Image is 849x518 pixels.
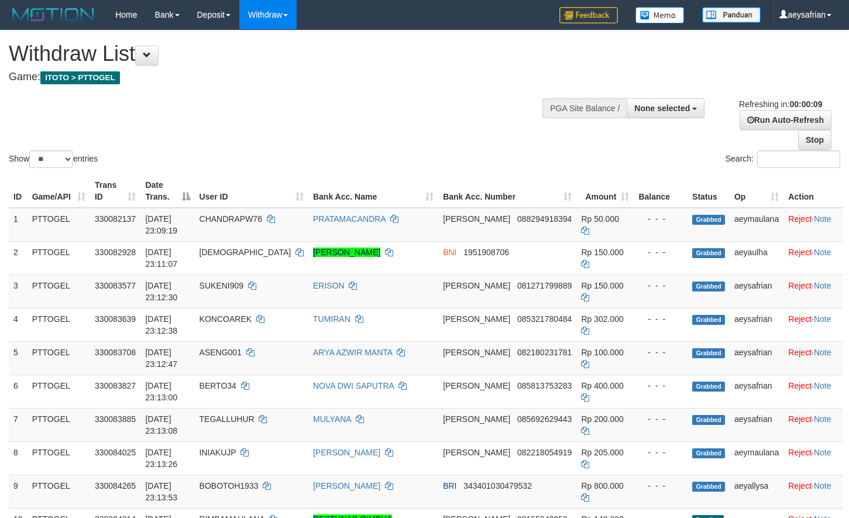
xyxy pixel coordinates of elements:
[783,475,843,508] td: ·
[730,241,783,275] td: aeyaulha
[200,314,252,324] span: KONCOAREK
[28,241,90,275] td: PTTOGEL
[730,275,783,308] td: aeysafrian
[313,214,386,224] a: PRATAMACANDRA
[692,348,725,358] span: Grabbed
[788,448,812,457] a: Reject
[783,208,843,242] td: ·
[9,275,28,308] td: 3
[463,481,532,490] span: Copy 343401030479532 to clipboard
[9,375,28,408] td: 6
[145,248,177,269] span: [DATE] 23:11:07
[581,348,623,357] span: Rp 100.000
[638,447,683,458] div: - - -
[517,314,572,324] span: Copy 085321780484 to clipboard
[9,308,28,341] td: 4
[95,214,136,224] span: 330082137
[9,208,28,242] td: 1
[313,448,380,457] a: [PERSON_NAME]
[438,174,576,208] th: Bank Acc. Number: activate to sort column ascending
[443,281,510,290] span: [PERSON_NAME]
[313,381,394,390] a: NOVA DWI SAPUTRA
[200,281,243,290] span: SUKENI909
[9,174,28,208] th: ID
[702,7,761,23] img: panduan.png
[517,214,572,224] span: Copy 088294918394 to clipboard
[740,110,831,130] a: Run Auto-Refresh
[581,214,619,224] span: Rp 50.000
[28,275,90,308] td: PTTOGEL
[692,315,725,325] span: Grabbed
[814,448,831,457] a: Note
[9,241,28,275] td: 2
[788,281,812,290] a: Reject
[145,314,177,335] span: [DATE] 23:12:38
[730,174,783,208] th: Op: activate to sort column ascending
[200,214,262,224] span: CHANDRAPW76
[95,381,136,390] span: 330083827
[313,414,351,424] a: MULYANA
[200,448,236,457] span: INIAKUJP
[576,174,634,208] th: Amount: activate to sort column ascending
[788,248,812,257] a: Reject
[798,130,831,150] a: Stop
[517,281,572,290] span: Copy 081271799889 to clipboard
[313,314,350,324] a: TUMIRAN
[443,381,510,390] span: [PERSON_NAME]
[443,314,510,324] span: [PERSON_NAME]
[517,414,572,424] span: Copy 085692629443 to clipboard
[95,281,136,290] span: 330083577
[140,174,194,208] th: Date Trans.: activate to sort column descending
[313,348,392,357] a: ARYA AZWIR MANTA
[28,308,90,341] td: PTTOGEL
[789,100,822,109] strong: 00:00:09
[788,481,812,490] a: Reject
[692,482,725,492] span: Grabbed
[638,213,683,225] div: - - -
[517,348,572,357] span: Copy 082180231781 to clipboard
[730,441,783,475] td: aeymaulana
[28,475,90,508] td: PTTOGEL
[692,448,725,458] span: Grabbed
[581,448,623,457] span: Rp 205.000
[517,381,572,390] span: Copy 085813753283 to clipboard
[313,481,380,490] a: [PERSON_NAME]
[757,150,840,168] input: Search:
[28,174,90,208] th: Game/API: activate to sort column ascending
[200,248,291,257] span: [DEMOGRAPHIC_DATA]
[95,414,136,424] span: 330083885
[200,381,236,390] span: BERTO34
[638,480,683,492] div: - - -
[788,414,812,424] a: Reject
[634,174,688,208] th: Balance
[9,475,28,508] td: 9
[581,314,623,324] span: Rp 302.000
[542,98,627,118] div: PGA Site Balance /
[692,382,725,392] span: Grabbed
[638,246,683,258] div: - - -
[581,248,623,257] span: Rp 150.000
[195,174,308,208] th: User ID: activate to sort column ascending
[814,414,831,424] a: Note
[814,314,831,324] a: Note
[638,313,683,325] div: - - -
[28,441,90,475] td: PTTOGEL
[730,308,783,341] td: aeysafrian
[517,448,572,457] span: Copy 082218054919 to clipboard
[783,308,843,341] td: ·
[730,475,783,508] td: aeyallysa
[463,248,509,257] span: Copy 1951908706 to clipboard
[788,214,812,224] a: Reject
[200,481,259,490] span: BOBOTOH1933
[688,174,730,208] th: Status
[814,381,831,390] a: Note
[29,150,73,168] select: Showentries
[783,375,843,408] td: ·
[145,481,177,502] span: [DATE] 23:13:53
[28,408,90,441] td: PTTOGEL
[200,348,242,357] span: ASENG001
[788,348,812,357] a: Reject
[814,348,831,357] a: Note
[28,375,90,408] td: PTTOGEL
[638,347,683,358] div: - - -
